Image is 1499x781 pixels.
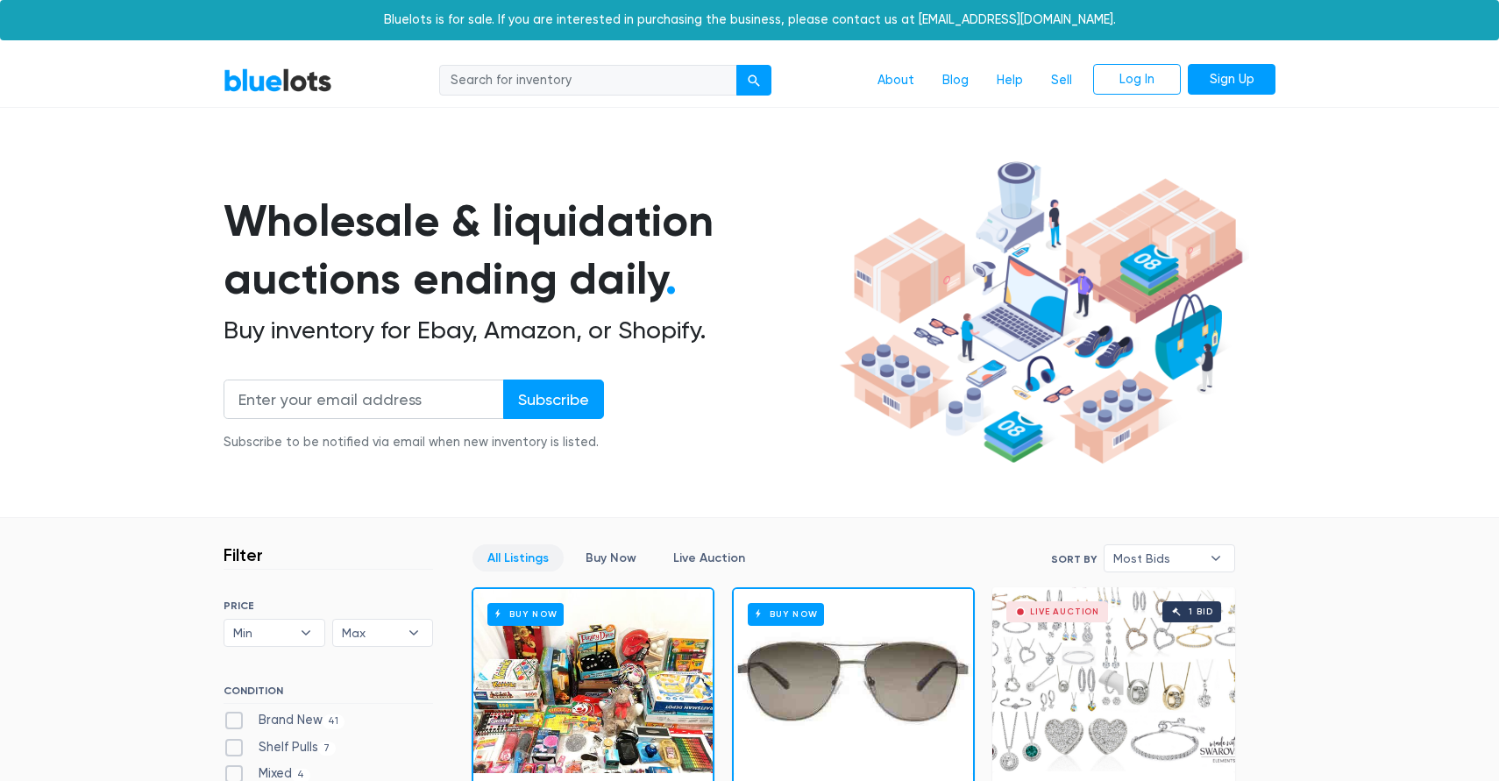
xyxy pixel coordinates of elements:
h6: CONDITION [224,685,433,704]
div: 1 bid [1189,607,1212,616]
h3: Filter [224,544,263,565]
span: 7 [318,742,336,756]
b: ▾ [395,620,432,646]
input: Subscribe [503,380,604,419]
h6: PRICE [224,600,433,612]
span: 41 [323,714,345,728]
h6: Buy Now [748,603,824,625]
input: Enter your email address [224,380,504,419]
a: All Listings [472,544,564,572]
span: Most Bids [1113,545,1201,572]
b: ▾ [288,620,324,646]
a: Help [983,64,1037,97]
label: Shelf Pulls [224,738,336,757]
a: About [863,64,928,97]
div: Live Auction [1030,607,1099,616]
input: Search for inventory [439,65,737,96]
div: Subscribe to be notified via email when new inventory is listed. [224,433,604,452]
a: Live Auction 1 bid [992,587,1235,771]
h2: Buy inventory for Ebay, Amazon, or Shopify. [224,316,834,345]
h6: Buy Now [487,603,564,625]
a: Live Auction [658,544,760,572]
a: Sign Up [1188,64,1275,96]
h1: Wholesale & liquidation auctions ending daily [224,192,834,309]
span: Max [342,620,400,646]
b: ▾ [1197,545,1234,572]
a: Buy Now [734,589,973,773]
span: . [665,252,677,305]
span: Min [233,620,291,646]
a: Log In [1093,64,1181,96]
a: Blog [928,64,983,97]
a: BlueLots [224,67,332,93]
label: Brand New [224,711,345,730]
a: Buy Now [571,544,651,572]
a: Buy Now [473,589,713,773]
label: Sort By [1051,551,1097,567]
a: Sell [1037,64,1086,97]
img: hero-ee84e7d0318cb26816c560f6b4441b76977f77a177738b4e94f68c95b2b83dbb.png [834,153,1249,472]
